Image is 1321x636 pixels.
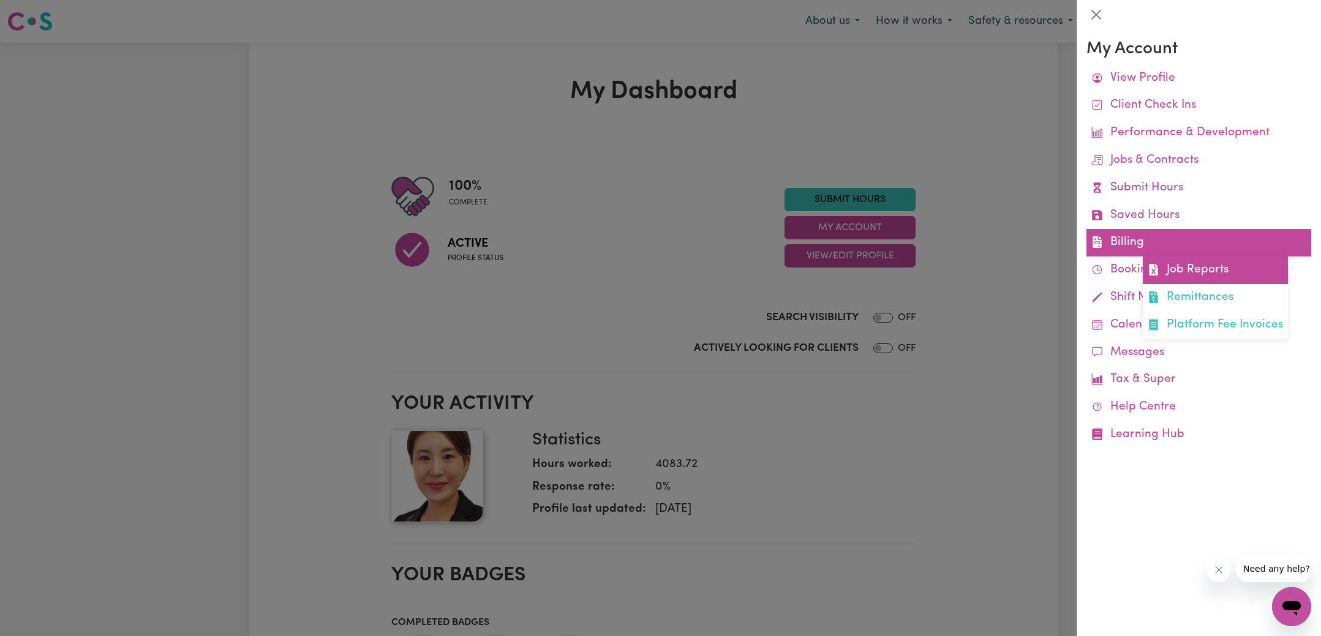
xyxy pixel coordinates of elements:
a: Submit Hours [1086,174,1311,202]
a: BillingJob ReportsRemittancesPlatform Fee Invoices [1086,229,1311,256]
a: Messages [1086,339,1311,367]
h3: My Account [1086,39,1311,60]
a: Learning Hub [1086,421,1311,449]
a: Tax & Super [1086,366,1311,394]
a: Saved Hours [1086,202,1311,230]
a: Calendar [1086,312,1311,339]
a: Help Centre [1086,394,1311,421]
a: Jobs & Contracts [1086,147,1311,174]
a: Bookings [1086,256,1311,284]
button: Close [1086,5,1106,24]
a: Job Reports [1143,256,1288,284]
a: Performance & Development [1086,119,1311,147]
a: Client Check Ins [1086,92,1311,119]
iframe: Message from company [1236,555,1311,582]
a: Remittances [1143,284,1288,312]
iframe: Button to launch messaging window [1272,587,1311,626]
a: Platform Fee Invoices [1143,312,1288,339]
a: View Profile [1086,65,1311,92]
iframe: Close message [1206,558,1231,582]
a: Shift Notes [1086,284,1311,312]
